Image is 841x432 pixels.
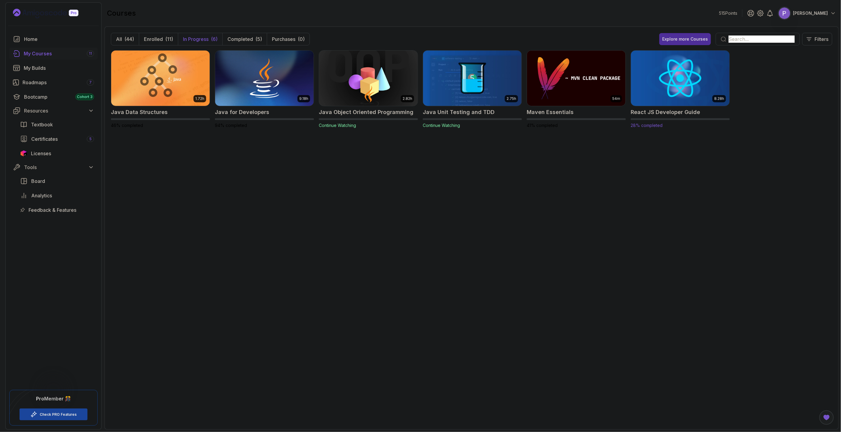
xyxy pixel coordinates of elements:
h2: Java Data Structures [111,108,168,116]
a: builds [9,62,98,74]
img: Java Unit Testing and TDD card [423,51,522,106]
button: Filters [802,33,832,45]
h2: React JS Developer Guide [631,108,700,116]
img: user profile image [779,8,790,19]
div: My Courses [24,50,94,57]
div: Resources [24,107,94,114]
a: Java Unit Testing and TDD card2.75hJava Unit Testing and TDDContinue Watching [423,50,522,128]
p: Filters [815,35,828,43]
div: Bootcamp [24,93,94,100]
div: Home [24,35,94,43]
span: Textbook [31,121,53,128]
p: Enrolled [144,35,163,43]
a: bootcamp [9,91,98,103]
p: 2.75h [507,96,516,101]
a: feedback [17,204,98,216]
p: Completed [227,35,253,43]
p: 8.28h [714,96,724,101]
a: board [17,175,98,187]
p: 2.82h [403,96,412,101]
a: React JS Developer Guide card8.28hReact JS Developer Guide28% completed [631,50,730,128]
a: certificates [17,133,98,145]
img: Java for Developers card [215,51,314,106]
div: (5) [255,35,262,43]
input: Search... [729,35,795,43]
a: Landing page [13,9,92,18]
a: Java Object Oriented Programming card2.82hJava Object Oriented ProgrammingContinue Watching [319,50,418,128]
img: Maven Essentials card [527,51,626,106]
button: Resources [9,105,98,116]
p: 515 Points [719,10,737,16]
button: user profile image[PERSON_NAME] [779,7,836,19]
h2: Java Object Oriented Programming [319,108,413,116]
a: analytics [17,190,98,202]
div: My Builds [24,64,94,72]
span: Feedback & Features [29,206,76,214]
span: 46% completed [111,123,143,128]
span: 5 [89,137,92,141]
div: (0) [298,35,305,43]
h2: Maven Essentials [527,108,574,116]
span: 41% completed [527,123,558,128]
a: licenses [17,147,98,159]
span: Licenses [31,150,51,157]
span: 11 [89,51,92,56]
a: Maven Essentials card54mMaven Essentials41% completed [527,50,626,128]
a: Java for Developers card9.18hJava for Developers94% completed [215,50,314,128]
p: [PERSON_NAME] [793,10,828,16]
div: Explore more Courses [662,36,708,42]
div: Roadmaps [23,79,94,86]
p: All [116,35,122,43]
div: (6) [211,35,218,43]
button: Purchases(0) [267,33,309,45]
a: Java Data Structures card1.72hJava Data Structures46% completed [111,50,210,128]
button: Explore more Courses [659,33,711,45]
span: Cohort 3 [77,94,93,99]
p: 54m [612,96,620,101]
button: In Progress(6) [178,33,222,45]
span: Certificates [31,135,58,143]
p: 9.18h [299,96,308,101]
img: Java Data Structures card [111,51,210,106]
span: 7 [89,80,92,85]
div: (44) [124,35,134,43]
div: (11) [165,35,173,43]
button: All(44) [111,33,139,45]
button: Tools [9,162,98,173]
p: Purchases [272,35,295,43]
span: 28% completed [631,123,663,128]
span: Board [31,177,45,185]
img: Java Object Oriented Programming card [319,51,418,106]
span: Continue Watching [423,123,460,128]
h2: courses [107,8,136,18]
span: Continue Watching [319,123,356,128]
p: In Progress [183,35,209,43]
a: textbook [17,119,98,131]
button: Check PRO Features [19,408,88,421]
span: Analytics [31,192,52,199]
button: Enrolled(11) [139,33,178,45]
span: 94% completed [215,123,247,128]
a: courses [9,48,98,60]
img: jetbrains icon [20,150,27,156]
button: Open Feedback Button [819,410,834,425]
a: Check PRO Features [40,412,77,417]
h2: Java Unit Testing and TDD [423,108,495,116]
a: roadmaps [9,76,98,88]
h2: Java for Developers [215,108,269,116]
div: Tools [24,164,94,171]
a: home [9,33,98,45]
button: Completed(5) [222,33,267,45]
p: 1.72h [195,96,204,101]
img: React JS Developer Guide card [629,49,732,107]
